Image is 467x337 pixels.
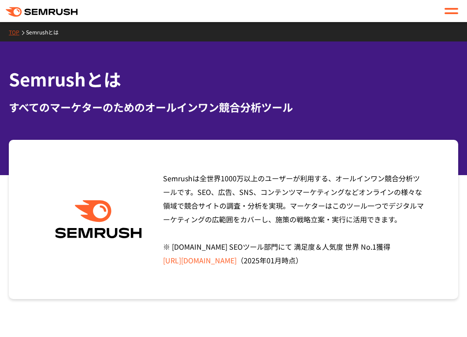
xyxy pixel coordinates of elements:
div: すべてのマーケターのためのオールインワン競合分析ツール [9,99,458,115]
img: Semrush [51,200,146,239]
a: TOP [9,28,26,36]
h1: Semrushとは [9,66,458,92]
a: Semrushとは [26,28,65,36]
span: Semrushは全世界1000万以上のユーザーが利用する、オールインワン競合分析ツールです。SEO、広告、SNS、コンテンツマーケティングなどオンラインの様々な領域で競合サイトの調査・分析を実現... [163,173,424,266]
a: [URL][DOMAIN_NAME] [163,255,237,266]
